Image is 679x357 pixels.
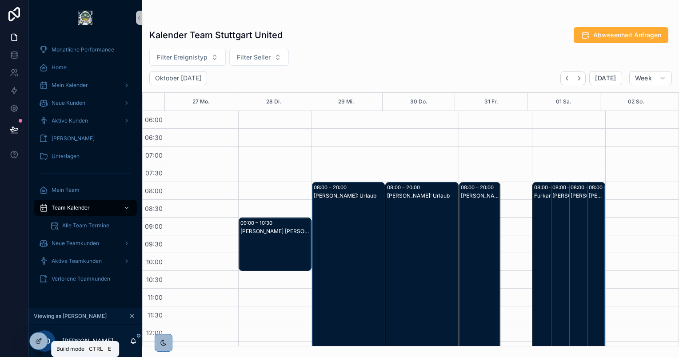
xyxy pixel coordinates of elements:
a: Neue Teamkunden [34,235,137,251]
button: 31 Fr. [484,93,498,111]
h1: Kalender Team Stuttgart United [149,29,283,41]
span: Filter Seller [237,53,271,62]
a: Verlorene Teamkunden [34,271,137,287]
div: [PERSON_NAME]: [PERSON_NAME] [571,192,599,199]
div: 08:00 – 20:00 [387,183,422,192]
button: Week [629,71,672,85]
button: Abwesenheit Anfragen [574,27,668,43]
span: Home [52,64,67,71]
span: 09:30 [143,240,165,248]
span: Unterlagen [52,153,80,160]
a: Aktive Teamkunden [34,253,137,269]
span: Aktive Teamkunden [52,258,102,265]
span: 06:30 [143,134,165,141]
img: App logo [78,11,92,25]
div: [PERSON_NAME]: Urlaub [461,192,499,199]
span: 10:00 [144,258,165,266]
button: Next [573,71,586,85]
span: Team Kalender [52,204,90,211]
a: Team Kalender [34,200,137,216]
div: [PERSON_NAME]: [PERSON_NAME] [589,192,604,199]
span: Monatliche Performance [52,46,114,53]
a: Alle Team Termine [44,218,137,234]
span: 07:00 [143,151,165,159]
span: 06:00 [143,116,165,123]
div: 08:00 – 20:00 [589,183,624,192]
div: 08:00 – 20:00 [571,183,606,192]
div: 09:00 – 10:30 [240,218,275,227]
div: [PERSON_NAME]: Urlaub [314,192,384,199]
span: Week [635,74,652,82]
div: 09:00 – 10:30[PERSON_NAME] [PERSON_NAME]: SC1 [239,218,311,270]
button: 02 So. [628,93,644,111]
button: 29 Mi. [338,93,354,111]
a: Mein Team [34,182,137,198]
span: Alle Team Termine [62,222,109,229]
div: Furkan Deligöz: [PERSON_NAME] [534,192,563,199]
span: Ctrl [88,345,104,353]
span: Neue Teamkunden [52,240,99,247]
button: 28 Di. [266,93,281,111]
span: Aktive Kunden [52,117,88,124]
div: scrollable content [28,36,142,298]
span: Verlorene Teamkunden [52,275,110,282]
div: [PERSON_NAME]: [PERSON_NAME] [552,192,581,199]
button: Select Button [149,49,226,66]
div: 08:00 – 20:00 [552,183,587,192]
span: Abwesenheit Anfragen [593,31,661,40]
a: Neue Kunden [34,95,137,111]
button: Select Button [229,49,289,66]
span: 08:30 [143,205,165,212]
span: Build mode [56,345,84,353]
a: Unterlagen [34,148,137,164]
span: 11:30 [145,311,165,319]
span: 07:30 [143,169,165,177]
span: 09:00 [143,222,165,230]
button: 27 Mo. [192,93,210,111]
span: [PERSON_NAME] [52,135,95,142]
button: 01 Sa. [556,93,571,111]
div: [PERSON_NAME] [PERSON_NAME]: SC1 [240,228,311,235]
span: 10:30 [144,276,165,283]
div: 08:00 – 20:00 [534,183,569,192]
div: 08:00 – 20:00 [314,183,349,192]
span: Neue Kunden [52,99,85,107]
a: [PERSON_NAME] [34,131,137,147]
span: 11:00 [145,294,165,301]
div: 08:00 – 20:00 [461,183,496,192]
a: Home [34,59,137,75]
span: [DATE] [595,74,616,82]
a: Monatliche Performance [34,42,137,58]
span: Filter Ereignistyp [157,53,208,62]
a: Aktive Kunden [34,113,137,129]
button: 30 Do. [410,93,427,111]
span: Mein Kalender [52,82,88,89]
p: [PERSON_NAME] [62,337,113,345]
span: 12:00 [144,329,165,337]
span: Mein Team [52,186,80,194]
div: [PERSON_NAME]: Urlaub [387,192,457,199]
span: E [106,345,113,353]
span: Viewing as [PERSON_NAME] [34,313,107,320]
span: 08:00 [143,187,165,194]
button: [DATE] [589,71,622,85]
button: Back [560,71,573,85]
h2: Oktober [DATE] [155,74,201,83]
a: Mein Kalender [34,77,137,93]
